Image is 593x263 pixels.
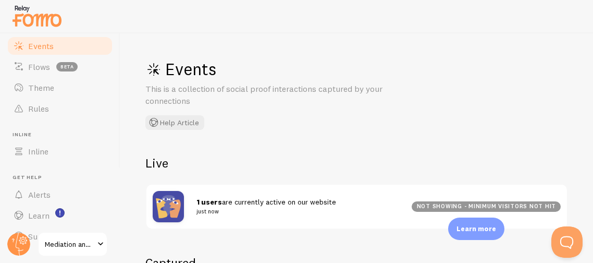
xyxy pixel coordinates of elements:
[196,197,399,217] span: are currently active on our website
[6,184,114,205] a: Alerts
[56,62,78,71] span: beta
[6,226,114,247] a: Support
[456,224,496,234] p: Learn more
[28,41,54,51] span: Events
[145,115,204,130] button: Help Article
[45,238,94,250] span: Mediation and Arbitration Offices of [PERSON_NAME], LLC
[6,205,114,226] a: Learn
[28,189,51,200] span: Alerts
[6,77,114,98] a: Theme
[145,58,458,80] h1: Events
[448,218,504,240] div: Learn more
[6,98,114,119] a: Rules
[551,226,583,258] iframe: Help Scout Beacon - Open
[38,232,108,257] a: Mediation and Arbitration Offices of [PERSON_NAME], LLC
[412,201,561,212] div: not showing - minimum visitors not hit
[28,103,49,114] span: Rules
[28,62,50,72] span: Flows
[28,82,54,93] span: Theme
[6,141,114,162] a: Inline
[6,35,114,56] a: Events
[6,56,114,77] a: Flows beta
[13,174,114,181] span: Get Help
[28,146,48,157] span: Inline
[28,210,50,221] span: Learn
[196,207,399,216] small: just now
[196,197,222,207] strong: 1 users
[145,83,396,107] p: This is a collection of social proof interactions captured by your connections
[145,155,568,171] h2: Live
[55,208,65,218] svg: <p>Watch New Feature Tutorials!</p>
[11,3,63,29] img: fomo-relay-logo-orange.svg
[153,191,184,222] img: pageviews.png
[13,131,114,138] span: Inline
[28,231,59,242] span: Support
